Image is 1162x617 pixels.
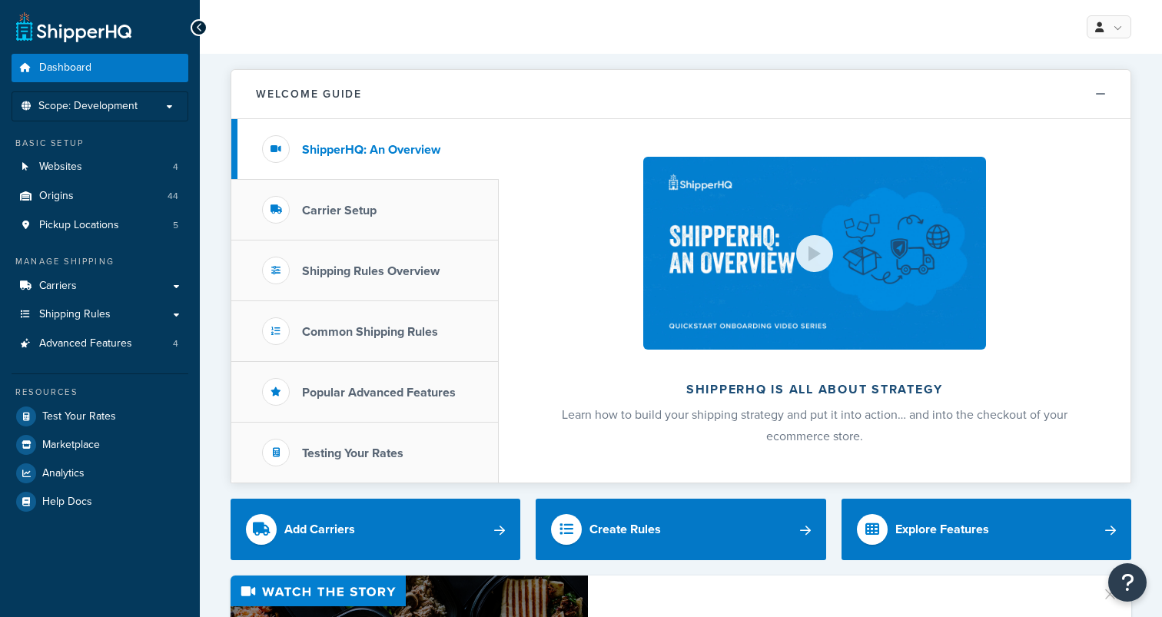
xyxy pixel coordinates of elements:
span: Analytics [42,467,85,480]
h2: Welcome Guide [256,88,362,100]
a: Shipping Rules [12,300,188,329]
span: 44 [168,190,178,203]
span: Scope: Development [38,100,138,113]
span: Learn how to build your shipping strategy and put it into action… and into the checkout of your e... [562,406,1067,445]
span: 4 [173,161,178,174]
a: Test Your Rates [12,403,188,430]
span: Help Docs [42,496,92,509]
a: Dashboard [12,54,188,82]
li: Websites [12,153,188,181]
h3: Carrier Setup [302,204,377,217]
div: Explore Features [895,519,989,540]
h3: Testing Your Rates [302,446,403,460]
a: Help Docs [12,488,188,516]
span: Carriers [39,280,77,293]
h2: ShipperHQ is all about strategy [539,383,1090,396]
a: Analytics [12,459,188,487]
h3: ShipperHQ: An Overview [302,143,440,157]
span: Advanced Features [39,337,132,350]
span: Websites [39,161,82,174]
a: Origins44 [12,182,188,211]
a: Carriers [12,272,188,300]
li: Origins [12,182,188,211]
button: Open Resource Center [1108,563,1147,602]
li: Advanced Features [12,330,188,358]
span: Shipping Rules [39,308,111,321]
span: Test Your Rates [42,410,116,423]
a: Pickup Locations5 [12,211,188,240]
span: Pickup Locations [39,219,119,232]
div: Create Rules [589,519,661,540]
h3: Common Shipping Rules [302,325,438,339]
span: Marketplace [42,439,100,452]
a: Add Carriers [231,499,520,560]
li: Pickup Locations [12,211,188,240]
div: Add Carriers [284,519,355,540]
span: Dashboard [39,61,91,75]
h3: Shipping Rules Overview [302,264,440,278]
span: Origins [39,190,74,203]
div: Basic Setup [12,137,188,150]
a: Create Rules [536,499,825,560]
div: Resources [12,386,188,399]
a: Websites4 [12,153,188,181]
div: Manage Shipping [12,255,188,268]
span: 5 [173,219,178,232]
a: Explore Features [842,499,1131,560]
button: Welcome Guide [231,70,1130,119]
a: Advanced Features4 [12,330,188,358]
h3: Popular Advanced Features [302,386,456,400]
a: Marketplace [12,431,188,459]
img: ShipperHQ is all about strategy [643,157,986,350]
span: 4 [173,337,178,350]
